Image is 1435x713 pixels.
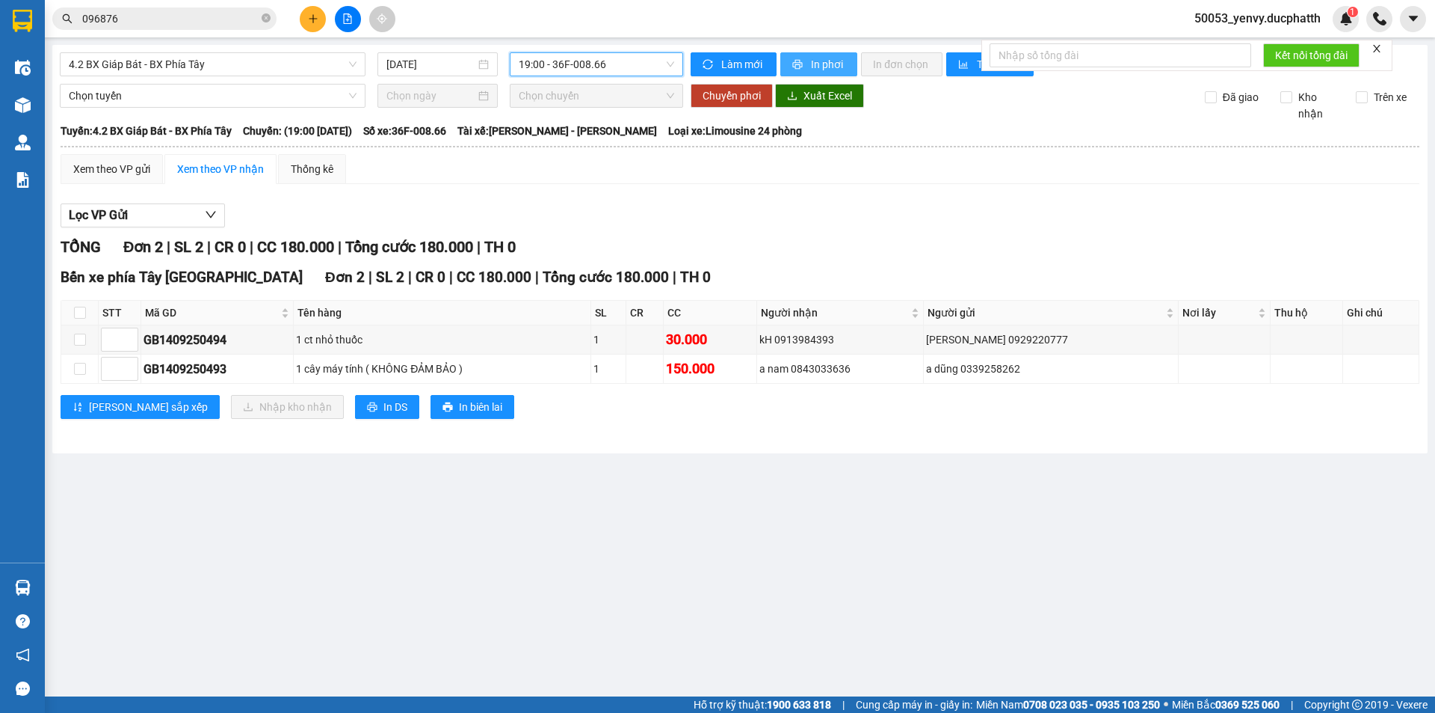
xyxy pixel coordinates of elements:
button: plus [300,6,326,32]
th: CR [626,301,664,325]
span: | [408,269,412,286]
span: | [338,238,342,256]
span: Xuất Excel [803,88,852,104]
span: message [16,682,30,696]
button: file-add [335,6,361,32]
img: icon-new-feature [1339,12,1353,25]
span: CR 0 [416,269,445,286]
th: Tên hàng [294,301,591,325]
span: notification [16,648,30,662]
span: In DS [383,399,407,415]
span: | [673,269,676,286]
td: GB1409250493 [141,355,294,384]
span: Đơn 2 [123,238,163,256]
div: Thống kê [291,161,333,177]
img: warehouse-icon [15,60,31,76]
div: 1 ct nhỏ thuốc [296,331,588,348]
img: phone-icon [1373,12,1386,25]
span: | [368,269,372,286]
span: In phơi [811,56,845,73]
img: warehouse-icon [15,135,31,150]
button: In đơn chọn [861,52,942,76]
span: TH 0 [680,269,711,286]
button: syncLàm mới [691,52,777,76]
span: Mã GD [145,305,278,321]
th: SL [591,301,626,325]
span: bar-chart [958,59,971,71]
div: 1 [593,361,623,377]
span: Cung cấp máy in - giấy in: [856,697,972,713]
button: caret-down [1400,6,1426,32]
div: kH 0913984393 [759,331,921,348]
span: copyright [1352,700,1363,710]
div: a nam 0843033636 [759,361,921,377]
span: In biên lai [459,399,502,415]
span: | [477,238,481,256]
div: GB1409250494 [143,331,291,349]
span: 4.2 BX Giáp Bát - BX Phía Tây [69,53,357,76]
span: close-circle [262,13,271,22]
div: a dũng 0339258262 [926,361,1176,377]
strong: 0369 525 060 [1215,699,1280,711]
button: downloadNhập kho nhận [231,395,344,419]
span: | [167,238,170,256]
span: caret-down [1407,12,1420,25]
div: 1 cây máy tính ( KHÔNG ĐẢM BẢO ) [296,361,588,377]
strong: 0708 023 035 - 0935 103 250 [1023,699,1160,711]
span: Chuyến: (19:00 [DATE]) [243,123,352,139]
th: Ghi chú [1343,301,1419,325]
span: SL 2 [174,238,203,256]
span: printer [792,59,805,71]
span: ⚪️ [1164,702,1168,708]
div: 30.000 [666,329,754,350]
div: Xem theo VP nhận [177,161,264,177]
button: Chuyển phơi [691,84,773,108]
button: Kết nối tổng đài [1263,43,1360,67]
span: Chọn tuyến [69,85,357,107]
img: logo-vxr [13,10,32,32]
th: STT [99,301,141,325]
span: Loại xe: Limousine 24 phòng [668,123,802,139]
th: Thu hộ [1271,301,1343,325]
span: Đã giao [1217,89,1265,105]
span: CR 0 [215,238,246,256]
img: warehouse-icon [15,97,31,113]
button: printerIn phơi [780,52,857,76]
span: Trên xe [1368,89,1413,105]
div: Xem theo VP gửi [73,161,150,177]
span: TỔNG [61,238,101,256]
input: Chọn ngày [386,88,475,104]
span: close [1371,43,1382,54]
div: 1 [593,331,623,348]
th: CC [664,301,757,325]
span: aim [377,13,387,24]
div: 150.000 [666,358,754,379]
span: Chọn chuyến [519,85,674,107]
input: Nhập số tổng đài [990,43,1251,67]
span: Miền Nam [976,697,1160,713]
span: 19:00 - 36F-008.66 [519,53,674,76]
button: printerIn DS [355,395,419,419]
span: | [207,238,211,256]
span: printer [367,402,377,414]
span: Kho nhận [1292,89,1345,122]
button: aim [369,6,395,32]
span: plus [308,13,318,24]
span: 50053_yenvy.ducphatth [1182,9,1333,28]
span: sort-ascending [72,402,83,414]
span: Lọc VP Gửi [69,206,128,224]
span: CC 180.000 [257,238,334,256]
span: | [449,269,453,286]
span: Đơn 2 [325,269,365,286]
span: Miền Bắc [1172,697,1280,713]
span: Người gửi [928,305,1163,321]
span: printer [442,402,453,414]
span: Số xe: 36F-008.66 [363,123,446,139]
span: 1 [1350,7,1355,17]
span: | [250,238,253,256]
span: Tổng cước 180.000 [345,238,473,256]
span: question-circle [16,614,30,628]
span: sync [703,59,715,71]
span: Bến xe phía Tây [GEOGRAPHIC_DATA] [61,269,303,286]
span: down [205,209,217,221]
